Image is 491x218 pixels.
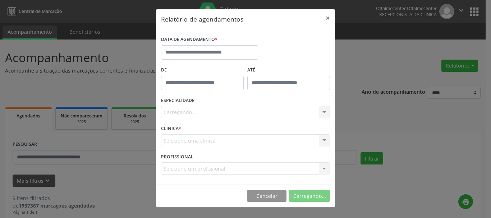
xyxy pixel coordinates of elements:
h5: Relatório de agendamentos [161,14,243,24]
label: ATÉ [247,65,330,76]
label: ESPECIALIDADE [161,95,194,106]
label: De [161,65,244,76]
button: Carregando... [289,190,330,202]
button: Close [321,9,335,27]
button: Cancelar [247,190,286,202]
label: DATA DE AGENDAMENTO [161,34,217,45]
label: PROFISSIONAL [161,151,193,162]
label: CLÍNICA [161,123,181,134]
